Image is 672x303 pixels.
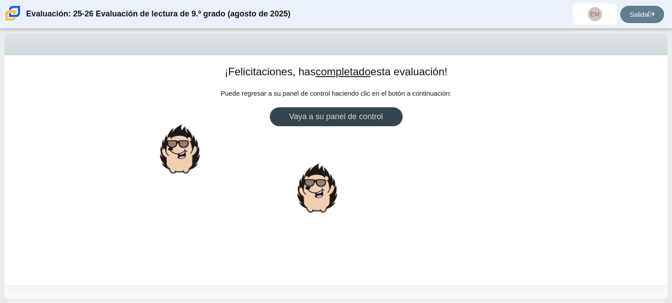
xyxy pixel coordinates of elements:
[620,6,664,23] a: Salida
[26,9,291,18] font: Evaluación: 25-26 Evaluación de lectura de 9.º grado (agosto de 2025)
[221,89,451,97] font: Puede regresar a su panel de control haciendo clic en el botón a continuación:
[225,66,315,78] font: ¡Felicitaciones, has
[4,4,22,23] img: Escuela Carmen de Ciencia y Tecnología
[629,11,648,18] font: Salida
[315,66,370,78] font: completado
[371,66,447,78] font: esta evaluación!
[270,107,403,126] a: Vaya a su panel de control
[590,11,599,18] font: EM
[289,112,383,121] font: Vaya a su panel de control
[4,16,22,24] a: Escuela Carmen de Ciencia y Tecnología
